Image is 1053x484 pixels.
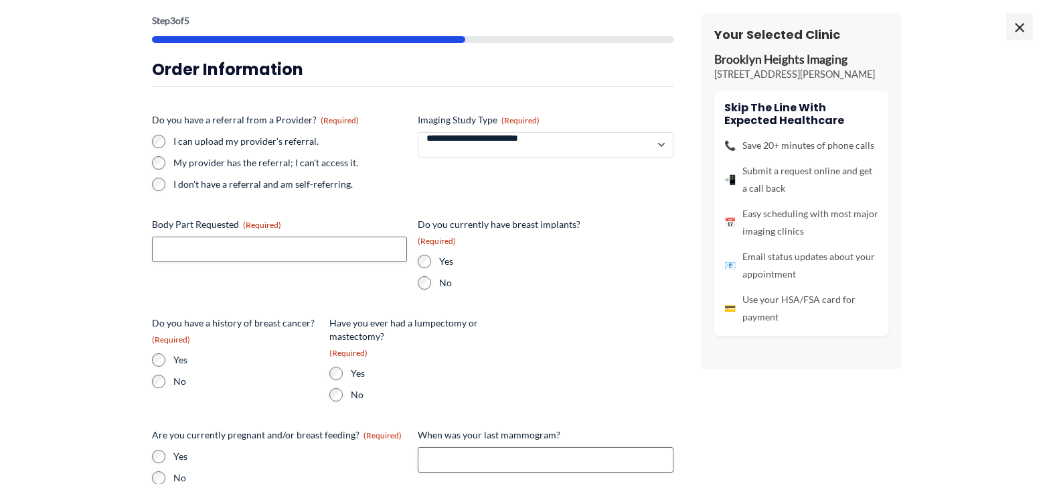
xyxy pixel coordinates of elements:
[152,428,402,442] legend: Are you currently pregnant and/or breast feeding?
[724,214,736,231] span: 📅
[321,115,359,125] span: (Required)
[351,388,496,402] label: No
[329,348,368,358] span: (Required)
[714,68,888,81] p: [STREET_ADDRESS][PERSON_NAME]
[173,135,408,148] label: I can upload my provider's referral.
[173,353,319,367] label: Yes
[714,27,888,42] h3: Your Selected Clinic
[152,16,674,25] p: Step of
[724,171,736,188] span: 📲
[329,316,496,359] legend: Have you ever had a lumpectomy or mastectomy?
[418,428,673,442] label: When was your last mammogram?
[152,218,408,231] label: Body Part Requested
[170,15,175,26] span: 3
[439,276,584,290] label: No
[184,15,189,26] span: 5
[173,178,408,191] label: I don't have a referral and am self-referring.
[418,236,456,246] span: (Required)
[152,335,190,345] span: (Required)
[724,257,736,274] span: 📧
[724,101,878,127] h4: Skip the line with Expected Healthcare
[724,300,736,317] span: 💳
[173,156,408,170] label: My provider has the referral; I can't access it.
[243,220,281,230] span: (Required)
[363,430,402,440] span: (Required)
[152,316,319,345] legend: Do you have a history of breast cancer?
[724,137,736,154] span: 📞
[501,115,540,125] span: (Required)
[152,59,674,80] h3: Order Information
[152,113,359,127] legend: Do you have a referral from a Provider?
[724,248,878,283] li: Email status updates about your appointment
[173,375,319,388] label: No
[351,367,496,380] label: Yes
[439,255,584,268] label: Yes
[724,162,878,197] li: Submit a request online and get a call back
[418,218,584,247] legend: Do you currently have breast implants?
[714,52,888,68] p: Brooklyn Heights Imaging
[173,450,408,463] label: Yes
[418,113,673,127] label: Imaging Study Type
[724,137,878,154] li: Save 20+ minutes of phone calls
[724,291,878,326] li: Use your HSA/FSA card for payment
[724,205,878,240] li: Easy scheduling with most major imaging clinics
[1006,13,1033,40] span: ×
